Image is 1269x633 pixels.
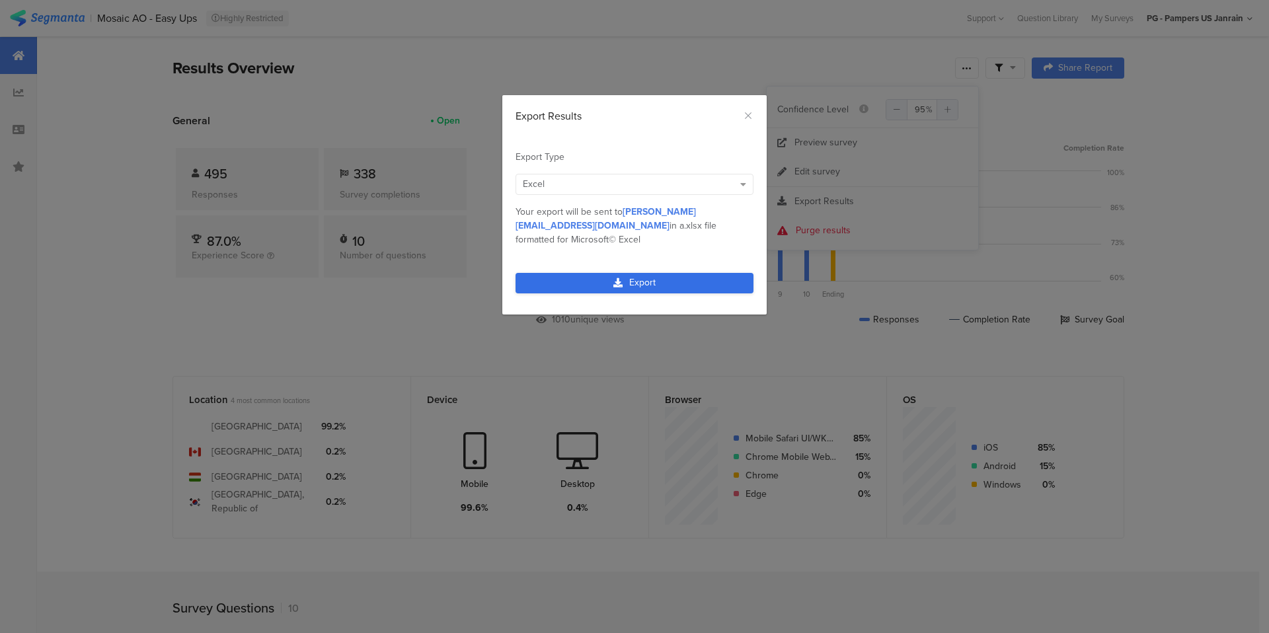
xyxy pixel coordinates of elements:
[516,205,753,246] div: Your export will be sent to in a
[743,108,753,124] button: Close
[516,205,696,233] span: [PERSON_NAME][EMAIL_ADDRESS][DOMAIN_NAME]
[516,273,753,293] a: Export
[523,177,545,191] span: Excel
[502,95,767,315] div: dialog
[516,219,716,246] span: .xlsx file formatted for Microsoft© Excel
[516,108,753,124] div: Export Results
[516,150,753,164] div: Export Type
